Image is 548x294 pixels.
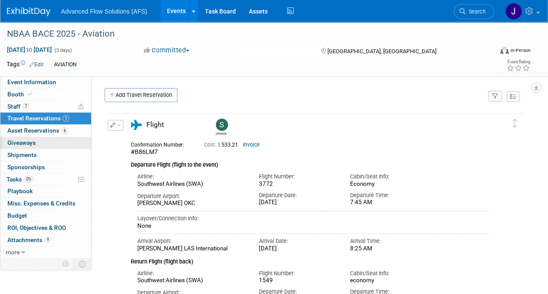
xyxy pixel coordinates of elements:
img: Jeremiah LaBrue [505,3,522,20]
td: Toggle Event Tabs [74,258,92,270]
a: Search [454,4,494,19]
span: Shipments [7,151,37,158]
img: Steve McAnally [216,119,228,131]
div: [DATE] [259,199,337,206]
a: Staff7 [0,101,91,113]
a: Sponsorships [0,161,91,173]
span: (3 days) [54,48,72,53]
div: [PERSON_NAME] OKC [137,200,246,207]
div: Event Rating [507,60,530,64]
img: Format-Inperson.png [500,47,509,54]
span: Potential Scheduling Conflict -- at least one attendee is tagged in another overlapping event. [78,103,84,111]
span: Attachments [7,236,51,243]
div: 8:25 AM [350,245,428,253]
span: more [6,249,20,256]
i: Click and drag to move item [513,119,517,128]
span: 6 [61,127,68,134]
a: Booth [0,89,91,100]
a: Event Information [0,76,91,88]
a: Attachments9 [0,234,91,246]
div: Airline: [137,270,246,277]
div: 1549 [259,277,337,284]
a: Travel Reservations1 [0,113,91,124]
span: Budget [7,212,27,219]
div: Flight Number: [259,270,337,277]
a: Budget [0,210,91,222]
span: ROI, Objectives & ROO [7,224,66,231]
div: Steve McAnally [214,119,229,136]
span: [DATE] [DATE] [7,46,52,54]
div: None [137,222,489,230]
div: Departure Time: [350,191,428,199]
span: #B86LM7 [131,148,158,155]
span: Playbook [7,188,33,195]
span: Asset Reservations [7,127,68,134]
span: Staff [7,103,29,110]
div: Cabin/Seat Info: [350,270,428,277]
div: Flight Number: [259,173,337,181]
td: Tags [7,60,44,70]
span: Tasks [7,176,34,183]
span: 9 [44,236,51,243]
span: Advanced Flow Solutions (AFS) [61,8,147,15]
div: Layover/Connection Info: [137,215,489,222]
div: Confirmation Number: [131,139,191,148]
span: Event Information [7,79,56,85]
span: Sponsorships [7,164,45,171]
span: Cost: $ [204,142,221,148]
a: Giveaways [0,137,91,149]
span: Flight [146,121,164,129]
a: Asset Reservations6 [0,125,91,137]
a: Edit [29,62,44,68]
a: more [0,246,91,258]
div: Cabin/Seat Info: [350,173,428,181]
div: economy [350,277,428,284]
a: ROI, Objectives & ROO [0,222,91,234]
span: Travel Reservations [7,115,69,122]
div: [DATE] [259,245,337,253]
div: [PERSON_NAME] LAS International [137,245,246,253]
div: Return Flight (flight back) [131,253,489,266]
div: NBAA BACE 2025 - Aviation [4,26,486,42]
i: Booth reservation complete [28,92,32,96]
span: 7 [23,103,29,109]
div: 3772 [259,181,337,188]
span: Search [466,8,486,15]
a: Invoice [243,142,260,148]
div: Economy [350,181,428,188]
div: Steve McAnally [216,131,227,136]
div: In-Person [510,47,531,54]
div: Departure Date: [259,191,337,199]
div: Arrival Airport: [137,237,246,245]
div: Departure Flight (flight to the event) [131,156,489,169]
div: 7:45 AM [350,199,428,206]
a: Playbook [0,185,91,197]
td: Personalize Event Tab Strip [58,258,74,270]
span: [GEOGRAPHIC_DATA], [GEOGRAPHIC_DATA] [327,48,436,55]
a: Add Travel Reservation [105,88,177,102]
div: Arrival Time: [350,237,428,245]
div: Arrival Date: [259,237,337,245]
i: Filter by Traveler [492,94,498,99]
span: 533.21 [204,142,242,148]
a: Misc. Expenses & Credits [0,198,91,209]
div: Departure Airport: [137,192,246,200]
div: Southwest Airlines (SWA) [137,277,246,284]
span: to [25,46,34,53]
div: Airline: [137,173,246,181]
div: AVIATION [51,60,79,69]
span: 1 [63,115,69,122]
span: Giveaways [7,139,36,146]
i: Flight [131,120,142,130]
span: Misc. Expenses & Credits [7,200,75,207]
img: ExhibitDay [7,7,51,16]
a: Tasks0% [0,174,91,185]
span: 0% [24,176,34,182]
div: Southwest Airlines (SWA) [137,181,246,188]
span: Booth [7,91,34,98]
div: Event Format [454,45,531,58]
a: Shipments [0,149,91,161]
button: Committed [141,46,193,55]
